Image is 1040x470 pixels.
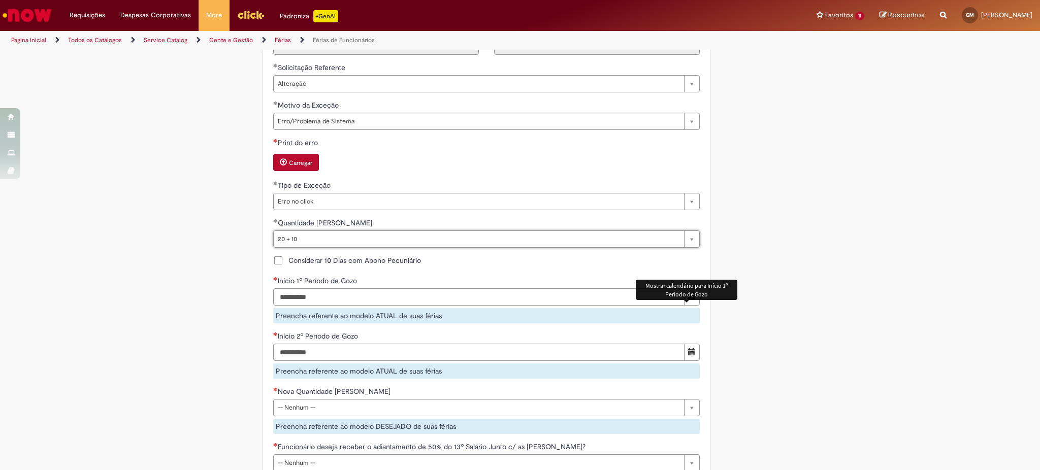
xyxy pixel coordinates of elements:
[278,387,393,396] span: Nova Quantidade [PERSON_NAME]
[275,36,291,44] a: Férias
[273,443,278,447] span: Necessários
[278,138,320,147] span: Print do erro
[278,76,679,92] span: Alteração
[278,399,679,416] span: -- Nenhum --
[206,10,222,20] span: More
[273,63,278,68] span: Obrigatório Preenchido
[278,63,347,72] span: Solicitação Referente
[237,7,265,22] img: click_logo_yellow_360x200.png
[278,193,679,210] span: Erro no click
[278,100,341,110] span: Motivo da Exceção
[209,36,253,44] a: Gente e Gestão
[278,331,360,341] span: Início 2º Período de Gozo
[273,308,700,323] div: Preencha referente ao modelo ATUAL de suas férias
[273,181,278,185] span: Obrigatório Preenchido
[1,5,53,25] img: ServiceNow
[273,288,685,306] input: Início 1º Período de Gozo
[313,10,338,22] p: +GenAi
[273,101,278,105] span: Obrigatório Preenchido
[273,154,319,171] button: Carregar anexo de Print do erro Required
[888,10,925,20] span: Rascunhos
[273,387,278,391] span: Necessários
[288,255,421,265] span: Considerar 10 Dias com Abono Pecuniário
[825,10,853,20] span: Favoritos
[144,36,187,44] a: Service Catalog
[636,280,737,300] div: Mostrar calendário para Início 1º Período de Gozo
[273,277,278,281] span: Necessários
[8,31,686,50] ul: Trilhas de página
[278,218,374,227] span: Quantidade [PERSON_NAME]
[273,219,278,223] span: Obrigatório Preenchido
[11,36,46,44] a: Página inicial
[684,344,700,361] button: Mostrar calendário para Início 2º Período de Gozo
[120,10,191,20] span: Despesas Corporativas
[278,181,333,190] span: Tipo de Exceção
[273,419,700,434] div: Preencha referente ao modelo DESEJADO de suas férias
[68,36,122,44] a: Todos os Catálogos
[313,36,375,44] a: Férias de Funcionários
[273,363,700,379] div: Preencha referente ao modelo ATUAL de suas férias
[273,344,685,361] input: Início 2º Período de Gozo
[289,159,312,167] small: Carregar
[278,276,359,285] span: Início 1º Período de Gozo
[273,139,278,143] span: Necessários
[880,11,925,20] a: Rascunhos
[273,332,278,336] span: Necessários
[855,12,864,20] span: 11
[278,113,679,129] span: Erro/Problema de Sistema
[966,12,974,18] span: GM
[981,11,1032,19] span: [PERSON_NAME]
[280,10,338,22] div: Padroniza
[278,442,588,451] span: Funcionário deseja receber o adiantamento de 50% do 13º Salário Junto c/ as [PERSON_NAME]?
[278,231,679,247] span: 20 + 10
[70,10,105,20] span: Requisições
